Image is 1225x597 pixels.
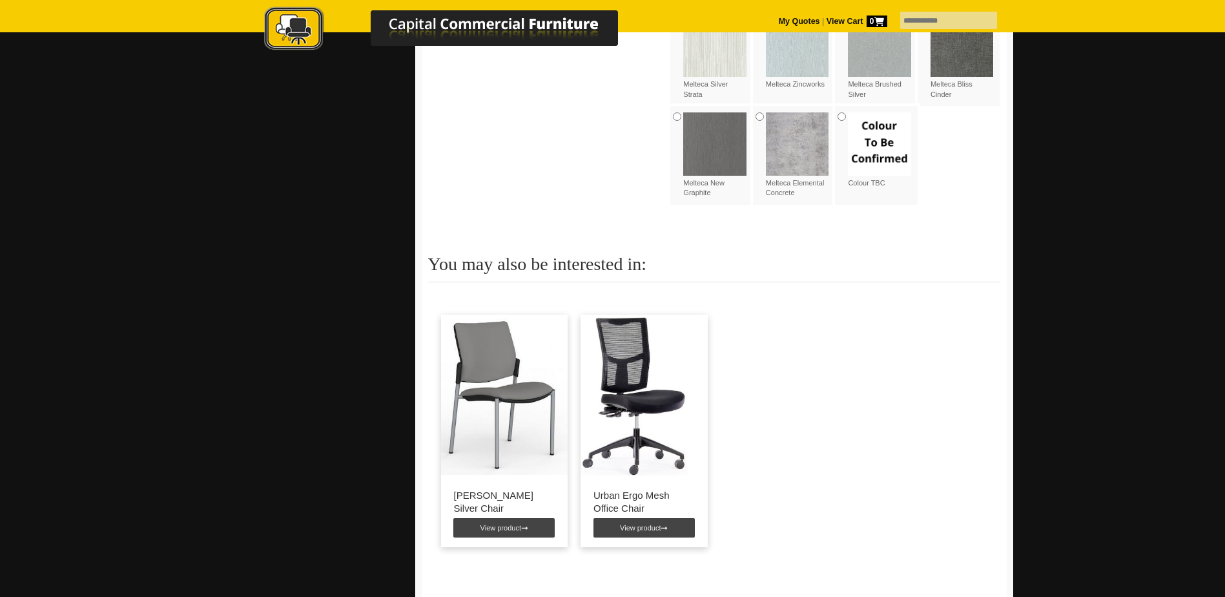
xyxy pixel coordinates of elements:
img: Urban Ergo Mesh Office Chair [581,315,688,476]
p: [PERSON_NAME] Silver Chair [454,489,555,515]
label: Melteca Elemental Concrete [766,112,829,198]
img: Melteca Brushed Silver [848,14,911,77]
span: 0 [867,16,887,27]
label: Melteca Brushed Silver [848,14,911,99]
label: Melteca Zincworks [766,14,829,89]
img: Eura Silver Chair [441,315,568,476]
img: Melteca New Graphite [683,112,746,176]
img: Melteca Zincworks [766,14,829,77]
a: View product [593,518,695,538]
img: Colour TBC [848,112,911,176]
img: Capital Commercial Furniture Logo [229,6,681,54]
a: My Quotes [779,17,820,26]
strong: View Cart [827,17,887,26]
label: Melteca Bliss Cinder [931,14,994,99]
img: Melteca Bliss Cinder [931,14,994,77]
label: Melteca Silver Strata [683,14,746,99]
a: View product [453,518,555,538]
img: Melteca Elemental Concrete [766,112,829,176]
a: View Cart0 [824,17,887,26]
img: Melteca Silver Strata [683,14,746,77]
p: Urban Ergo Mesh Office Chair [593,489,695,515]
label: Colour TBC [848,112,911,188]
h2: You may also be interested in: [428,255,1000,282]
label: Melteca New Graphite [683,112,746,198]
a: Capital Commercial Furniture Logo [229,6,681,58]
